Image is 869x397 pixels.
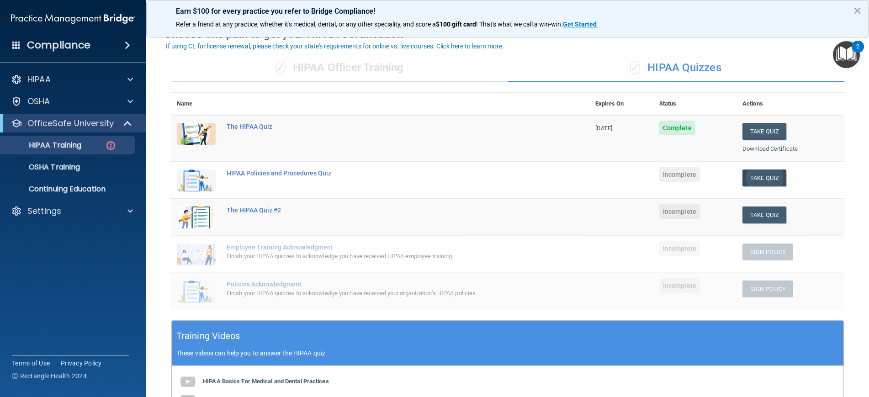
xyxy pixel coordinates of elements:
[659,278,700,293] span: Incomplete
[11,10,135,28] img: PMB logo
[166,43,504,49] div: If using CE for license renewal, please check your state's requirements for online vs. live cours...
[27,206,61,217] p: Settings
[27,96,50,107] p: OSHA
[630,61,640,74] span: ✓
[6,141,81,150] p: HIPAA Training
[742,243,793,260] button: Sign Policy
[176,349,839,357] p: These videos can help you to answer the HIPAA quiz
[742,145,798,152] a: Download Certificate
[227,288,544,299] div: Finish your HIPAA quizzes to acknowledge you have received your organization’s HIPAA policies.
[276,61,286,74] span: ✓
[563,21,598,28] a: Get Started
[742,281,793,297] button: Sign Policy
[203,378,329,385] b: HIPAA Basics For Medical and Dental Practices
[654,93,737,115] th: Status
[659,241,700,256] span: Incomplete
[590,93,654,115] th: Expires On
[11,206,133,217] a: Settings
[659,121,695,135] span: Complete
[176,328,240,344] h5: Training Videos
[227,243,544,251] div: Employee Training Acknowledgment
[742,123,786,140] button: Take Quiz
[179,373,197,391] img: gray_youtube_icon.38fcd6cc.png
[227,169,544,177] div: HIPAA Policies and Procedures Quiz
[742,169,786,186] button: Take Quiz
[6,185,131,194] p: Continuing Education
[227,251,544,262] div: Finish your HIPAA quizzes to acknowledge you have received HIPAA employee training.
[659,167,700,182] span: Incomplete
[853,3,862,18] button: Close
[595,125,613,132] span: [DATE]
[11,74,133,85] a: HIPAA
[856,47,859,58] div: 2
[436,21,476,28] strong: $100 gift card
[27,74,51,85] p: HIPAA
[171,93,221,115] th: Name
[176,7,839,16] p: Earn $100 for every practice you refer to Bridge Compliance!
[563,21,597,28] strong: Get Started
[11,118,132,129] a: OfficeSafe University
[12,371,87,381] span: Ⓒ Rectangle Health 2024
[61,359,102,368] a: Privacy Policy
[659,204,700,219] span: Incomplete
[6,163,80,172] p: OSHA Training
[176,21,436,28] span: Refer a friend at any practice, whether it's medical, dental, or any other speciality, and score a
[227,206,544,214] div: The HIPAA Quiz #2
[508,54,844,82] div: HIPAA Quizzes
[742,206,786,223] button: Take Quiz
[171,54,508,82] div: HIPAA Officer Training
[11,96,133,107] a: OSHA
[737,93,844,115] th: Actions
[105,140,117,151] img: danger-circle.6113f641.png
[12,359,50,368] a: Terms of Use
[833,41,860,68] button: Open Resource Center, 2 new notifications
[476,21,563,28] span: ! That's what we call a win-win.
[164,42,505,51] button: If using CE for license renewal, please check your state's requirements for online vs. live cours...
[227,123,544,130] div: The HIPAA Quiz
[27,118,114,129] p: OfficeSafe University
[227,281,544,288] div: Policies Acknowledgment
[27,39,90,52] h4: Compliance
